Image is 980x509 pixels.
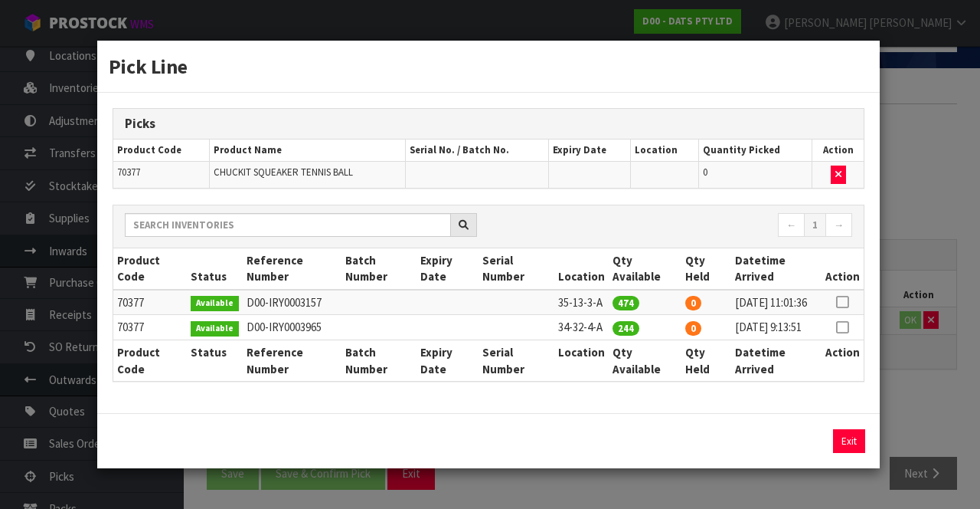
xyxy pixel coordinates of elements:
[804,213,826,238] a: 1
[731,340,822,381] th: Datetime Arrived
[609,340,682,381] th: Qty Available
[209,140,405,162] th: Product Name
[191,296,239,311] span: Available
[731,315,822,340] td: [DATE] 9:13:51
[685,296,701,310] span: 0
[703,166,707,179] span: 0
[548,140,630,162] th: Expiry Date
[731,248,822,290] th: Datetime Arrived
[554,315,609,340] td: 34-32-4-A
[554,290,609,315] td: 35-13-3-A
[243,315,341,340] td: D00-IRY0003965
[117,166,140,179] span: 70377
[500,213,852,240] nav: Page navigation
[416,248,479,290] th: Expiry Date
[554,248,609,290] th: Location
[341,248,416,290] th: Batch Number
[631,140,699,162] th: Location
[243,290,341,315] td: D00-IRY0003157
[812,140,864,162] th: Action
[405,140,548,162] th: Serial No. / Batch No.
[681,248,731,290] th: Qty Held
[612,296,639,310] span: 474
[778,213,805,238] a: ←
[416,340,479,381] th: Expiry Date
[698,140,812,162] th: Quantity Picked
[833,429,865,453] button: Exit
[731,290,822,315] td: [DATE] 11:01:36
[187,248,243,290] th: Status
[125,213,451,237] input: Search inventories
[113,140,209,162] th: Product Code
[191,321,239,337] span: Available
[243,248,341,290] th: Reference Number
[341,340,416,381] th: Batch Number
[243,340,341,381] th: Reference Number
[822,340,864,381] th: Action
[109,52,868,80] h3: Pick Line
[554,340,609,381] th: Location
[612,321,639,336] span: 244
[113,248,187,290] th: Product Code
[187,340,243,381] th: Status
[685,321,701,336] span: 0
[681,340,731,381] th: Qty Held
[479,340,554,381] th: Serial Number
[113,340,187,381] th: Product Code
[609,248,682,290] th: Qty Available
[479,248,554,290] th: Serial Number
[822,248,864,290] th: Action
[113,315,187,340] td: 70377
[214,166,353,179] span: CHUCKIT SQUEAKER TENNIS BALL
[125,117,852,131] h3: Picks
[113,290,187,315] td: 70377
[825,213,852,238] a: →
